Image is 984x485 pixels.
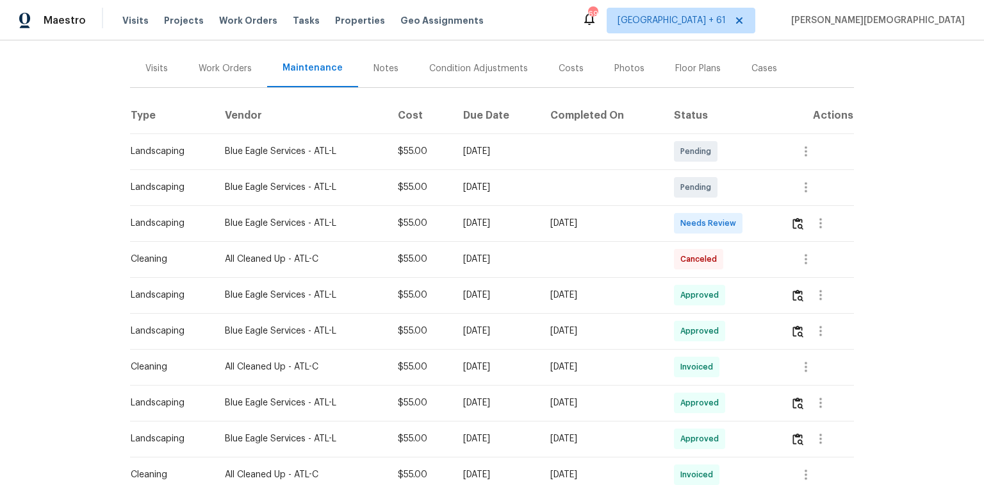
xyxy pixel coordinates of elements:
[335,14,385,27] span: Properties
[225,468,377,481] div: All Cleaned Up - ATL-C
[463,181,530,194] div: [DATE]
[398,325,443,337] div: $55.00
[293,16,320,25] span: Tasks
[550,289,653,302] div: [DATE]
[131,181,204,194] div: Landscaping
[463,396,530,409] div: [DATE]
[550,325,653,337] div: [DATE]
[463,361,530,373] div: [DATE]
[400,14,484,27] span: Geo Assignments
[225,361,377,373] div: All Cleaned Up - ATL-C
[791,280,805,311] button: Review Icon
[550,396,653,409] div: [DATE]
[131,289,204,302] div: Landscaping
[388,98,453,133] th: Cost
[614,62,644,75] div: Photos
[398,361,443,373] div: $55.00
[131,396,204,409] div: Landscaping
[131,361,204,373] div: Cleaning
[398,217,443,230] div: $55.00
[680,468,718,481] span: Invoiced
[791,208,805,239] button: Review Icon
[550,217,653,230] div: [DATE]
[680,181,716,194] span: Pending
[792,433,803,445] img: Review Icon
[680,217,741,230] span: Needs Review
[131,145,204,158] div: Landscaping
[463,289,530,302] div: [DATE]
[791,316,805,346] button: Review Icon
[131,253,204,266] div: Cleaning
[131,468,204,481] div: Cleaning
[664,98,780,133] th: Status
[792,217,803,230] img: Review Icon
[780,98,854,133] th: Actions
[680,361,718,373] span: Invoiced
[44,14,86,27] span: Maestro
[131,432,204,445] div: Landscaping
[225,325,377,337] div: Blue Eagle Services - ATL-L
[215,98,388,133] th: Vendor
[463,145,530,158] div: [DATE]
[550,361,653,373] div: [DATE]
[792,397,803,409] img: Review Icon
[550,432,653,445] div: [DATE]
[791,423,805,454] button: Review Icon
[463,217,530,230] div: [DATE]
[463,432,530,445] div: [DATE]
[283,62,343,74] div: Maintenance
[680,253,722,266] span: Canceled
[398,145,443,158] div: $55.00
[463,468,530,481] div: [DATE]
[225,181,377,194] div: Blue Eagle Services - ATL-L
[751,62,777,75] div: Cases
[225,145,377,158] div: Blue Eagle Services - ATL-L
[145,62,168,75] div: Visits
[675,62,721,75] div: Floor Plans
[398,289,443,302] div: $55.00
[680,325,724,337] span: Approved
[131,325,204,337] div: Landscaping
[398,396,443,409] div: $55.00
[680,289,724,302] span: Approved
[550,468,653,481] div: [DATE]
[130,98,215,133] th: Type
[219,14,277,27] span: Work Orders
[429,62,528,75] div: Condition Adjustments
[122,14,149,27] span: Visits
[792,325,803,337] img: Review Icon
[398,468,443,481] div: $55.00
[225,253,377,266] div: All Cleaned Up - ATL-C
[791,387,805,418] button: Review Icon
[792,289,803,302] img: Review Icon
[373,62,398,75] div: Notes
[131,217,204,230] div: Landscaping
[225,289,377,302] div: Blue Eagle Services - ATL-L
[463,325,530,337] div: [DATE]
[680,432,724,445] span: Approved
[588,8,597,21] div: 699
[680,396,724,409] span: Approved
[225,217,377,230] div: Blue Eagle Services - ATL-L
[540,98,663,133] th: Completed On
[225,432,377,445] div: Blue Eagle Services - ATL-L
[398,253,443,266] div: $55.00
[398,432,443,445] div: $55.00
[453,98,540,133] th: Due Date
[680,145,716,158] span: Pending
[559,62,584,75] div: Costs
[164,14,204,27] span: Projects
[618,14,726,27] span: [GEOGRAPHIC_DATA] + 61
[398,181,443,194] div: $55.00
[463,253,530,266] div: [DATE]
[199,62,252,75] div: Work Orders
[225,396,377,409] div: Blue Eagle Services - ATL-L
[786,14,965,27] span: [PERSON_NAME][DEMOGRAPHIC_DATA]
